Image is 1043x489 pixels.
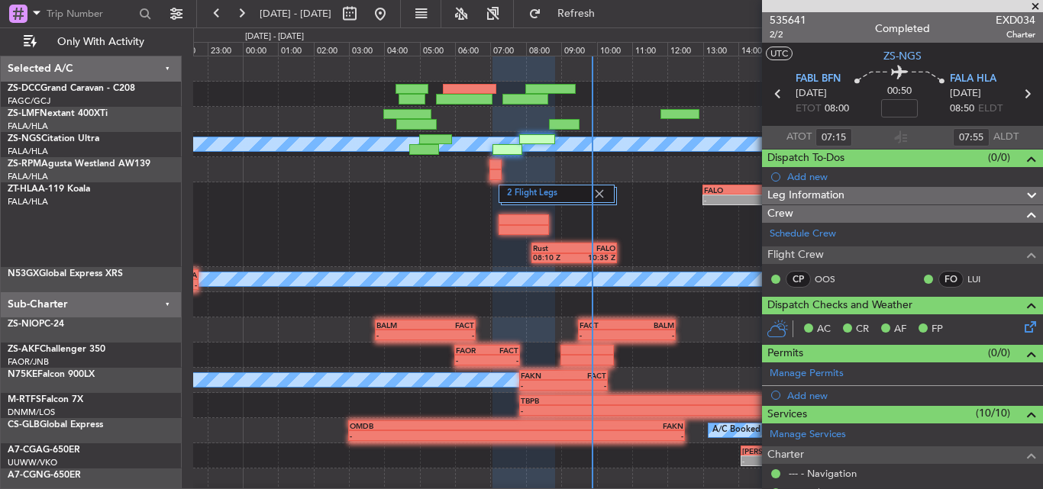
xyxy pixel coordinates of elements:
span: FP [932,322,943,337]
span: 535641 [770,12,806,28]
a: Manage Services [770,427,846,442]
div: CP [786,271,811,288]
a: UUWW/VKO [8,457,57,468]
div: 23:00 [208,42,243,56]
span: Services [767,406,807,423]
span: Charter [767,446,804,464]
a: ZS-LMFNextant 400XTi [8,109,108,118]
button: Only With Activity [17,30,166,54]
span: 00:50 [887,84,912,99]
div: - [627,330,674,339]
span: Crew [767,205,793,223]
a: ZS-RPMAgusta Westland AW139 [8,159,150,169]
div: - [742,456,894,465]
a: A7-CGNG-650ER [8,471,81,480]
div: 10:35 Z [574,253,615,262]
span: ELDT [978,101,1003,117]
div: - [521,406,670,415]
a: OOS [815,272,849,286]
span: CR [856,322,869,337]
a: ZS-NGSCitation Ultra [8,134,99,143]
span: [DATE] [950,86,981,101]
span: Flight Crew [767,246,824,264]
div: 07:00 [490,42,525,56]
span: ZT-HLA [8,185,38,194]
div: 05:00 [420,42,455,56]
div: A/C Booked [712,419,760,442]
span: 08:00 [825,101,849,117]
div: EGGW [670,396,819,405]
a: ZS-NIOPC-24 [8,320,64,329]
span: (0/0) [988,150,1010,166]
div: 09:00 [561,42,596,56]
div: 06:00 [455,42,490,56]
div: - [580,330,627,339]
div: 04:00 [384,42,419,56]
a: FALA/HLA [8,121,48,132]
div: 12:00 [667,42,702,56]
a: Manage Permits [770,366,844,381]
div: - [487,355,518,365]
span: AF [894,322,906,337]
span: N75KE [8,370,37,379]
a: --- - Navigation [789,467,857,480]
div: Add new [787,170,1035,183]
span: ZS-AKF [8,345,40,354]
span: Leg Information [767,187,844,204]
div: 03:00 [349,42,384,56]
div: - [670,406,819,415]
div: - [516,431,683,440]
div: - [456,355,487,365]
div: - [350,431,516,440]
div: BALM [376,320,425,330]
span: ZS-NGS [8,134,41,143]
div: 10:00 [597,42,632,56]
div: 08:10 Z [533,253,574,262]
div: FO [938,271,964,288]
div: [DATE] - [DATE] [245,31,304,43]
input: --:-- [815,128,852,146]
input: Trip Number [47,2,134,25]
div: - [563,381,606,390]
label: 2 Flight Legs [507,188,593,201]
span: ATOT [786,130,812,145]
div: 11:00 [632,42,667,56]
a: ZS-AKFChallenger 350 [8,345,105,354]
span: ZS-RPM [8,159,41,169]
a: FALA/HLA [8,146,48,157]
span: A7-CGA [8,446,43,455]
span: ALDT [993,130,1019,145]
div: BALM [627,320,674,330]
a: FAOR/JNB [8,356,49,368]
div: FACT [425,320,474,330]
span: Charter [996,28,1035,41]
span: CS-GLB [8,420,40,429]
div: [PERSON_NAME] [742,446,894,455]
span: A7-CGN [8,471,44,480]
span: FALA HLA [950,72,996,87]
span: Only With Activity [40,37,161,47]
a: N75KEFalcon 900LX [8,370,95,379]
span: [DATE] - [DATE] [260,7,331,21]
div: - [376,330,425,339]
span: ZS-LMF [8,109,40,118]
div: FACT [580,320,627,330]
a: A7-CGAG-650ER [8,446,80,455]
span: ZS-NGS [883,48,922,64]
a: FAGC/GCJ [8,95,50,107]
div: OMDB [350,421,516,430]
div: - [425,330,474,339]
div: - [704,195,741,204]
span: [DATE] [796,86,827,101]
span: 08:50 [950,101,974,117]
div: FALO [704,185,741,195]
a: ZS-DCCGrand Caravan - C208 [8,84,135,93]
div: Rust [741,185,777,195]
div: Add new [787,389,1035,402]
input: --:-- [953,128,990,146]
span: Dispatch Checks and Weather [767,297,912,314]
div: 13:00 [703,42,738,56]
span: (10/10) [976,405,1010,421]
div: FALO [574,243,615,253]
span: FABL BFN [796,72,841,87]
